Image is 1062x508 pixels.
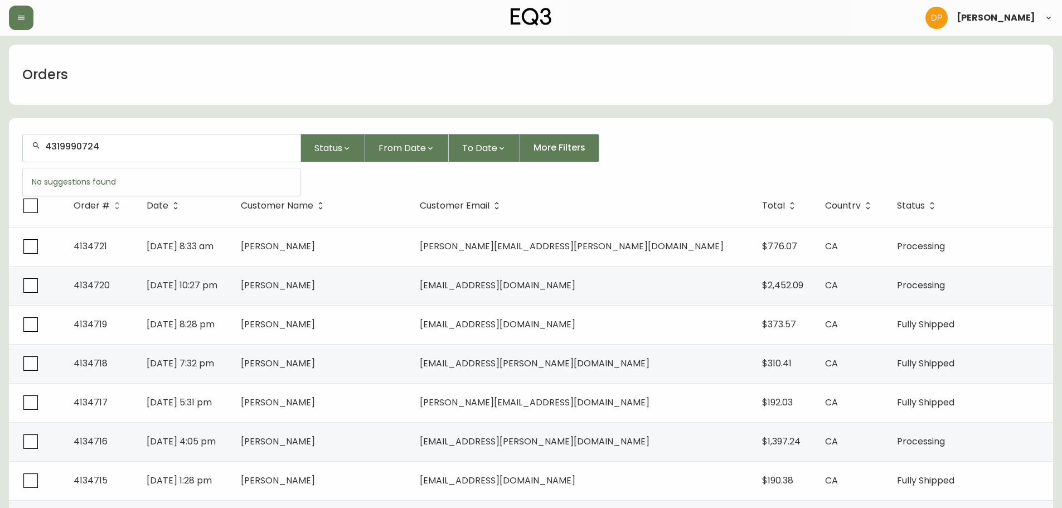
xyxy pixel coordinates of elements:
[825,435,838,448] span: CA
[825,357,838,370] span: CA
[241,202,313,209] span: Customer Name
[241,318,315,331] span: [PERSON_NAME]
[957,13,1035,22] span: [PERSON_NAME]
[365,134,449,162] button: From Date
[241,396,315,409] span: [PERSON_NAME]
[825,240,838,253] span: CA
[511,8,552,26] img: logo
[534,142,585,154] span: More Filters
[147,435,216,448] span: [DATE] 4:05 pm
[462,141,497,155] span: To Date
[147,202,168,209] span: Date
[74,357,108,370] span: 4134718
[420,202,489,209] span: Customer Email
[762,396,793,409] span: $192.03
[762,357,792,370] span: $310.41
[762,279,803,292] span: $2,452.09
[420,240,724,253] span: [PERSON_NAME][EMAIL_ADDRESS][PERSON_NAME][DOMAIN_NAME]
[897,318,954,331] span: Fully Shipped
[74,240,107,253] span: 4134721
[762,435,801,448] span: $1,397.24
[22,65,68,84] h1: Orders
[241,357,315,370] span: [PERSON_NAME]
[897,201,939,211] span: Status
[825,396,838,409] span: CA
[420,474,575,487] span: [EMAIL_ADDRESS][DOMAIN_NAME]
[897,357,954,370] span: Fully Shipped
[897,279,945,292] span: Processing
[241,240,315,253] span: [PERSON_NAME]
[301,134,365,162] button: Status
[897,240,945,253] span: Processing
[74,318,107,331] span: 4134719
[241,201,328,211] span: Customer Name
[147,396,212,409] span: [DATE] 5:31 pm
[420,396,649,409] span: [PERSON_NAME][EMAIL_ADDRESS][DOMAIN_NAME]
[825,474,838,487] span: CA
[897,202,925,209] span: Status
[45,141,292,152] input: Search
[420,357,649,370] span: [EMAIL_ADDRESS][PERSON_NAME][DOMAIN_NAME]
[925,7,948,29] img: b0154ba12ae69382d64d2f3159806b19
[74,435,108,448] span: 4134716
[825,279,838,292] span: CA
[762,201,799,211] span: Total
[420,201,504,211] span: Customer Email
[147,474,212,487] span: [DATE] 1:28 pm
[449,134,520,162] button: To Date
[379,141,426,155] span: From Date
[420,318,575,331] span: [EMAIL_ADDRESS][DOMAIN_NAME]
[825,318,838,331] span: CA
[147,201,183,211] span: Date
[74,474,108,487] span: 4134715
[762,240,797,253] span: $776.07
[762,474,793,487] span: $190.38
[897,396,954,409] span: Fully Shipped
[241,435,315,448] span: [PERSON_NAME]
[825,202,861,209] span: Country
[241,279,315,292] span: [PERSON_NAME]
[420,435,649,448] span: [EMAIL_ADDRESS][PERSON_NAME][DOMAIN_NAME]
[314,141,342,155] span: Status
[147,279,217,292] span: [DATE] 10:27 pm
[897,474,954,487] span: Fully Shipped
[241,474,315,487] span: [PERSON_NAME]
[147,318,215,331] span: [DATE] 8:28 pm
[74,279,110,292] span: 4134720
[74,202,110,209] span: Order #
[762,318,796,331] span: $373.57
[825,201,875,211] span: Country
[23,168,300,196] div: No suggestions found
[420,279,575,292] span: [EMAIL_ADDRESS][DOMAIN_NAME]
[147,240,214,253] span: [DATE] 8:33 am
[74,396,108,409] span: 4134717
[74,201,124,211] span: Order #
[147,357,214,370] span: [DATE] 7:32 pm
[520,134,599,162] button: More Filters
[897,435,945,448] span: Processing
[762,202,785,209] span: Total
